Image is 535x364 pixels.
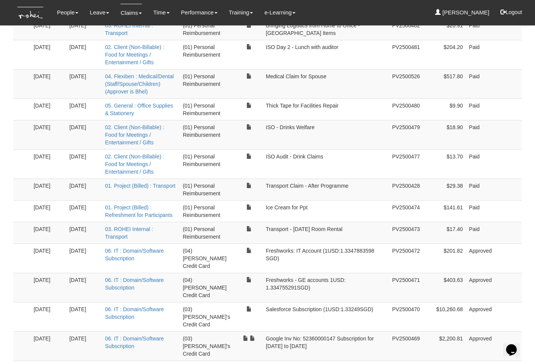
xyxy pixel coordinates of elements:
[424,302,466,331] td: $10,260.68
[105,44,164,65] a: 02. Client (Non-Billable) : Food for Meetings / Entertainment / Gifts
[466,331,497,361] td: Approved
[30,244,66,273] td: [DATE]
[66,302,102,331] td: [DATE]
[105,124,164,146] a: 02. Client (Non-Billable) : Food for Meetings / Entertainment / Gifts
[30,69,66,98] td: [DATE]
[180,179,236,200] td: (01) Personal Reimbursement
[66,179,102,200] td: [DATE]
[263,331,389,361] td: Google Inv No: 52360000147 Subscription for [DATE] to [DATE]
[90,4,109,21] a: Leave
[389,40,424,69] td: PV2500481
[263,179,389,200] td: Transport Claim - After Programme
[263,69,389,98] td: Medical Claim for Spouse
[30,302,66,331] td: [DATE]
[153,4,170,21] a: Time
[105,183,175,189] a: 01. Project (Billed) : Transport
[105,306,164,320] a: 06. IT : Domain/Software Subscription
[229,4,253,21] a: Training
[30,200,66,222] td: [DATE]
[389,222,424,244] td: PV2500473
[180,149,236,179] td: (01) Personal Reimbursement
[263,273,389,302] td: Freshworks - GE accounts 1USD: 1.334755291SGD)
[30,149,66,179] td: [DATE]
[30,331,66,361] td: [DATE]
[30,120,66,149] td: [DATE]
[180,98,236,120] td: (01) Personal Reimbursement
[263,18,389,40] td: Bringing Logistics from Home to Office - [GEOGRAPHIC_DATA] Items
[424,331,466,361] td: $2,200.81
[263,98,389,120] td: Thick Tape for Facilities Repair
[389,200,424,222] td: PV2500474
[66,18,102,40] td: [DATE]
[263,149,389,179] td: ISO Audit - Drink Claims
[424,179,466,200] td: $29.38
[105,277,164,291] a: 06. IT : Domain/Software Subscription
[66,331,102,361] td: [DATE]
[66,244,102,273] td: [DATE]
[424,69,466,98] td: $517.80
[389,120,424,149] td: PV2500479
[503,334,527,356] iframe: chat widget
[66,200,102,222] td: [DATE]
[389,69,424,98] td: PV2500526
[121,4,142,22] a: Claims
[180,273,236,302] td: (04) [PERSON_NAME] Credit Card
[466,40,497,69] td: Paid
[435,4,489,21] a: [PERSON_NAME]
[105,154,164,175] a: 02. Client (Non-Billable) : Food for Meetings / Entertainment / Gifts
[424,98,466,120] td: $9.90
[466,200,497,222] td: Paid
[105,73,174,95] a: 04. Flexiben : Medical/Dental (Staff/Spouse/Children) (Approver is Bhel)
[466,120,497,149] td: Paid
[30,222,66,244] td: [DATE]
[389,98,424,120] td: PV2500480
[263,120,389,149] td: ISO - Drinks Welfare
[105,336,164,349] a: 06. IT : Domain/Software Subscription
[466,98,497,120] td: Paid
[466,18,497,40] td: Paid
[30,98,66,120] td: [DATE]
[57,4,79,21] a: People
[263,200,389,222] td: Ice Cream for Ppt
[263,302,389,331] td: Salesforce Subscription (1USD:1.33249SGD)
[180,69,236,98] td: (01) Personal Reimbursement
[105,204,172,218] a: 01. Project (Billed) : Refreshment for Participants
[66,120,102,149] td: [DATE]
[424,244,466,273] td: $201.82
[389,302,424,331] td: PV2500470
[30,273,66,302] td: [DATE]
[424,18,466,40] td: $20.91
[424,222,466,244] td: $17.40
[389,179,424,200] td: PV2500428
[264,4,295,21] a: e-Learning
[466,69,497,98] td: Paid
[466,302,497,331] td: Approved
[495,3,527,21] button: Logout
[105,248,164,261] a: 06. IT : Domain/Software Subscription
[424,149,466,179] td: $13.70
[180,200,236,222] td: (01) Personal Reimbursement
[424,273,466,302] td: $403.63
[466,273,497,302] td: Approved
[66,149,102,179] td: [DATE]
[263,40,389,69] td: ISO Day 2 - Lunch with auditor
[263,244,389,273] td: Freshworks: IT Account (1USD:1.3347883598 SGD)
[263,222,389,244] td: Transport - [DATE] Room Rental
[66,222,102,244] td: [DATE]
[424,120,466,149] td: $18.90
[105,103,173,116] a: 05. General : Office Supplies & Stationery
[30,40,66,69] td: [DATE]
[66,69,102,98] td: [DATE]
[389,18,424,40] td: PV2500482
[180,302,236,331] td: (03) [PERSON_NAME]'s Credit Card
[30,18,66,40] td: [DATE]
[105,22,153,36] a: 03. ROHEI Internal : Transport
[389,149,424,179] td: PV2500477
[424,40,466,69] td: $204.20
[180,18,236,40] td: (01) Personal Reimbursement
[180,331,236,361] td: (03) [PERSON_NAME]'s Credit Card
[466,179,497,200] td: Paid
[180,40,236,69] td: (01) Personal Reimbursement
[466,244,497,273] td: Approved
[180,120,236,149] td: (01) Personal Reimbursement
